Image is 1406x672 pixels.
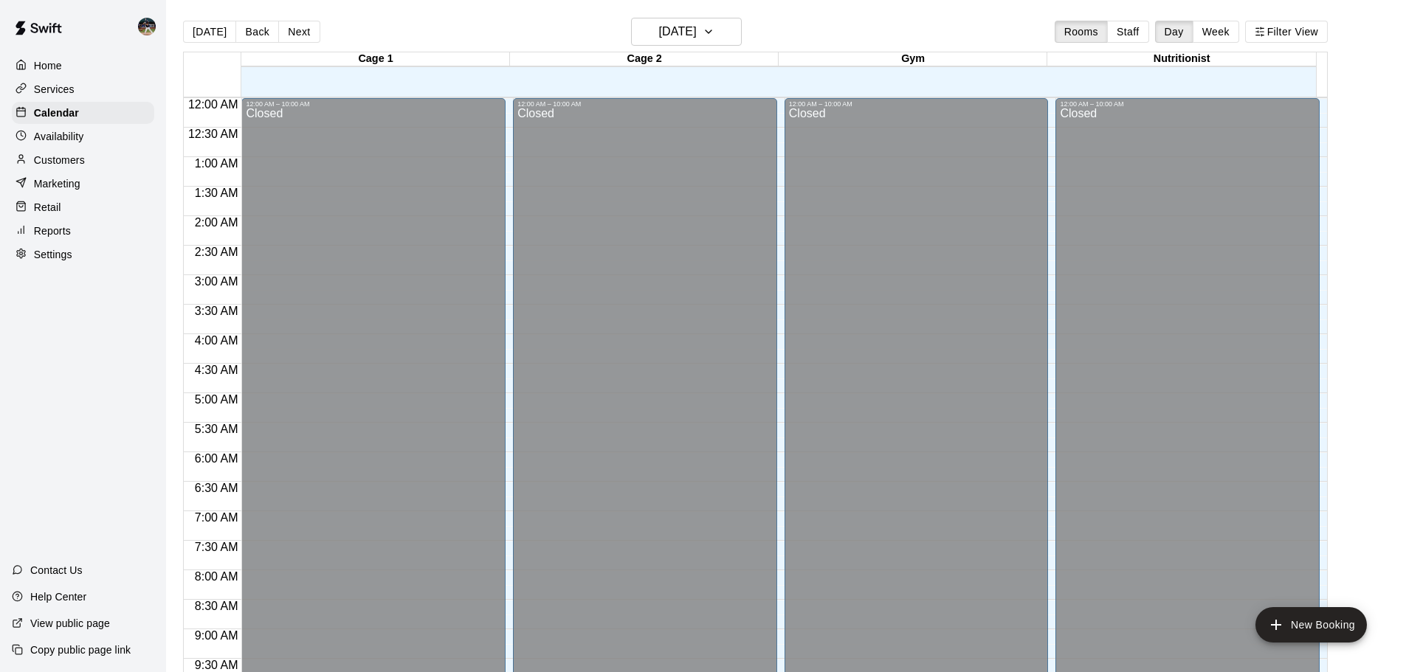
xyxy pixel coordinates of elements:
[34,82,75,97] p: Services
[30,642,131,657] p: Copy public page link
[34,200,61,215] p: Retail
[12,102,154,124] a: Calendar
[241,52,510,66] div: Cage 1
[185,98,242,111] span: 12:00 AM
[191,452,242,465] span: 6:00 AM
[1060,100,1315,108] div: 12:00 AM – 10:00 AM
[1193,21,1239,43] button: Week
[246,100,501,108] div: 12:00 AM – 10:00 AM
[191,600,242,612] span: 8:30 AM
[789,100,1044,108] div: 12:00 AM – 10:00 AM
[191,216,242,229] span: 2:00 AM
[191,187,242,199] span: 1:30 AM
[191,157,242,170] span: 1:00 AM
[183,21,236,43] button: [DATE]
[30,616,110,631] p: View public page
[135,12,166,41] div: Nolan Gilbert
[1047,52,1316,66] div: Nutritionist
[138,18,156,35] img: Nolan Gilbert
[34,247,72,262] p: Settings
[12,196,154,218] a: Retail
[34,58,62,73] p: Home
[191,334,242,347] span: 4:00 AM
[1055,21,1108,43] button: Rooms
[779,52,1047,66] div: Gym
[191,570,242,583] span: 8:00 AM
[191,305,242,317] span: 3:30 AM
[191,629,242,642] span: 9:00 AM
[12,78,154,100] a: Services
[30,589,86,604] p: Help Center
[191,482,242,494] span: 6:30 AM
[12,243,154,266] a: Settings
[191,511,242,524] span: 7:00 AM
[34,153,85,167] p: Customers
[191,275,242,288] span: 3:00 AM
[12,55,154,77] a: Home
[1155,21,1193,43] button: Day
[34,129,84,144] p: Availability
[34,105,79,120] p: Calendar
[191,423,242,435] span: 5:30 AM
[12,173,154,195] a: Marketing
[191,393,242,406] span: 5:00 AM
[191,541,242,553] span: 7:30 AM
[517,100,773,108] div: 12:00 AM – 10:00 AM
[1255,607,1367,642] button: add
[510,52,779,66] div: Cage 2
[12,220,154,242] a: Reports
[235,21,279,43] button: Back
[659,21,697,42] h6: [DATE]
[30,563,83,578] p: Contact Us
[34,224,71,238] p: Reports
[631,18,742,46] button: [DATE]
[191,364,242,376] span: 4:30 AM
[34,176,80,191] p: Marketing
[1245,21,1328,43] button: Filter View
[191,246,242,258] span: 2:30 AM
[185,128,242,140] span: 12:30 AM
[191,659,242,671] span: 9:30 AM
[278,21,320,43] button: Next
[12,149,154,171] a: Customers
[1107,21,1149,43] button: Staff
[12,125,154,148] a: Availability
